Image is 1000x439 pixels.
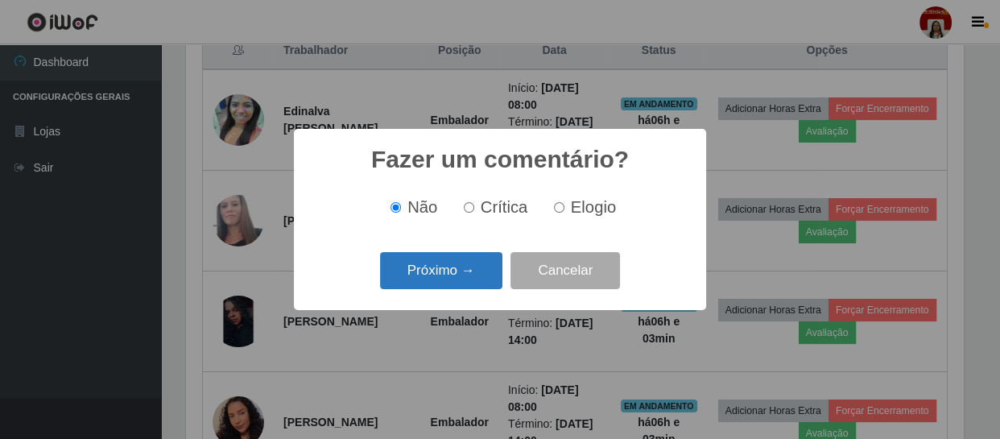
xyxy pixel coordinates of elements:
[571,198,616,216] span: Elogio
[481,198,528,216] span: Crítica
[510,252,620,290] button: Cancelar
[380,252,502,290] button: Próximo →
[464,202,474,213] input: Crítica
[390,202,401,213] input: Não
[371,145,629,174] h2: Fazer um comentário?
[554,202,564,213] input: Elogio
[407,198,437,216] span: Não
